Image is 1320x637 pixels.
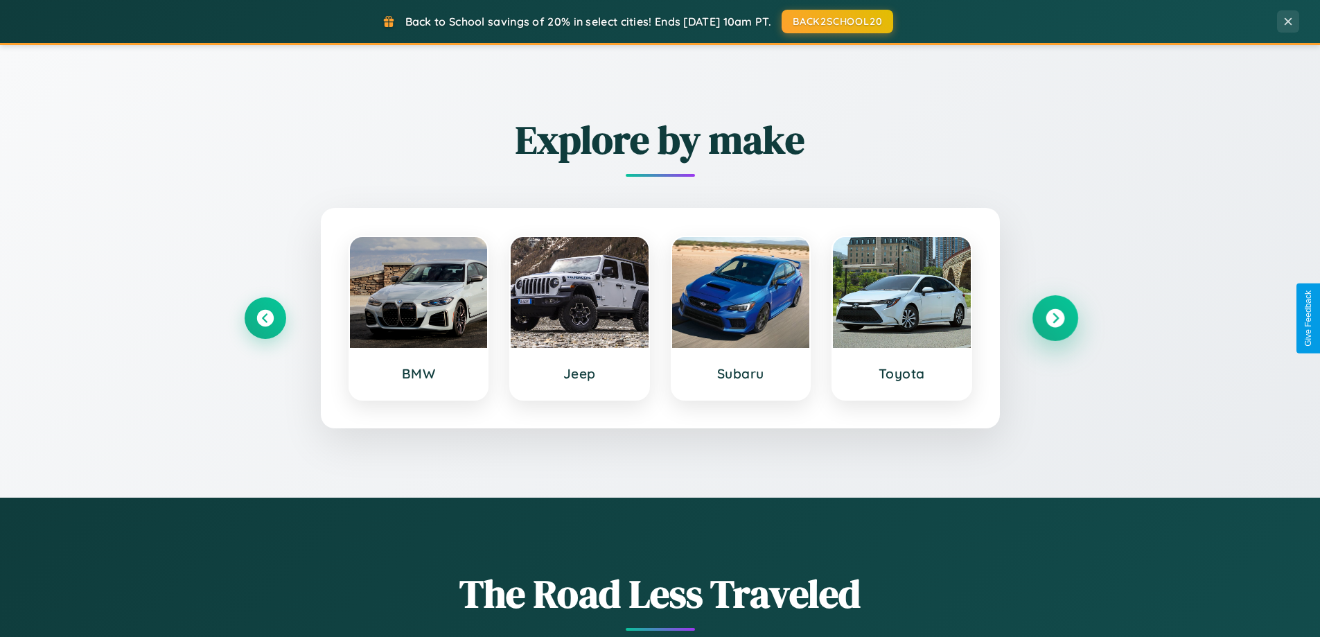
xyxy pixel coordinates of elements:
[364,365,474,382] h3: BMW
[245,113,1076,166] h2: Explore by make
[686,365,796,382] h3: Subaru
[245,567,1076,620] h1: The Road Less Traveled
[1303,290,1313,347] div: Give Feedback
[782,10,893,33] button: BACK2SCHOOL20
[525,365,635,382] h3: Jeep
[405,15,771,28] span: Back to School savings of 20% in select cities! Ends [DATE] 10am PT.
[847,365,957,382] h3: Toyota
